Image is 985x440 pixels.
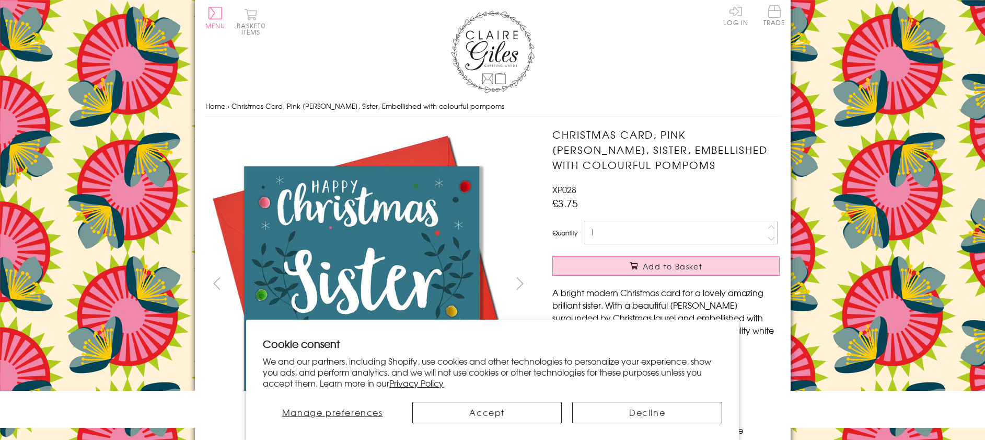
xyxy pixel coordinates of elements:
[205,21,226,30] span: Menu
[552,228,577,238] label: Quantity
[237,8,265,35] button: Basket0 items
[282,406,383,419] span: Manage preferences
[412,402,562,423] button: Accept
[572,402,722,423] button: Decline
[263,356,722,388] p: We and our partners, including Shopify, use cookies and other technologies to personalize your ex...
[552,286,780,362] p: A bright modern Christmas card for a lovely amazing brilliant sister. With a beautiful [PERSON_NA...
[723,5,748,26] a: Log In
[552,127,780,172] h1: Christmas Card, Pink [PERSON_NAME], Sister, Embellished with colourful pompoms
[231,101,504,111] span: Christmas Card, Pink [PERSON_NAME], Sister, Embellished with colourful pompoms
[263,336,722,351] h2: Cookie consent
[552,183,576,196] span: XP028
[205,96,780,117] nav: breadcrumbs
[227,101,229,111] span: ›
[205,7,226,29] button: Menu
[451,10,535,93] img: Claire Giles Greetings Cards
[643,261,702,272] span: Add to Basket
[552,196,578,210] span: £3.75
[205,272,229,295] button: prev
[241,21,265,37] span: 0 items
[763,5,785,28] a: Trade
[508,272,531,295] button: next
[205,101,225,111] a: Home
[389,377,444,389] a: Privacy Policy
[763,5,785,26] span: Trade
[263,402,402,423] button: Manage preferences
[552,256,780,276] button: Add to Basket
